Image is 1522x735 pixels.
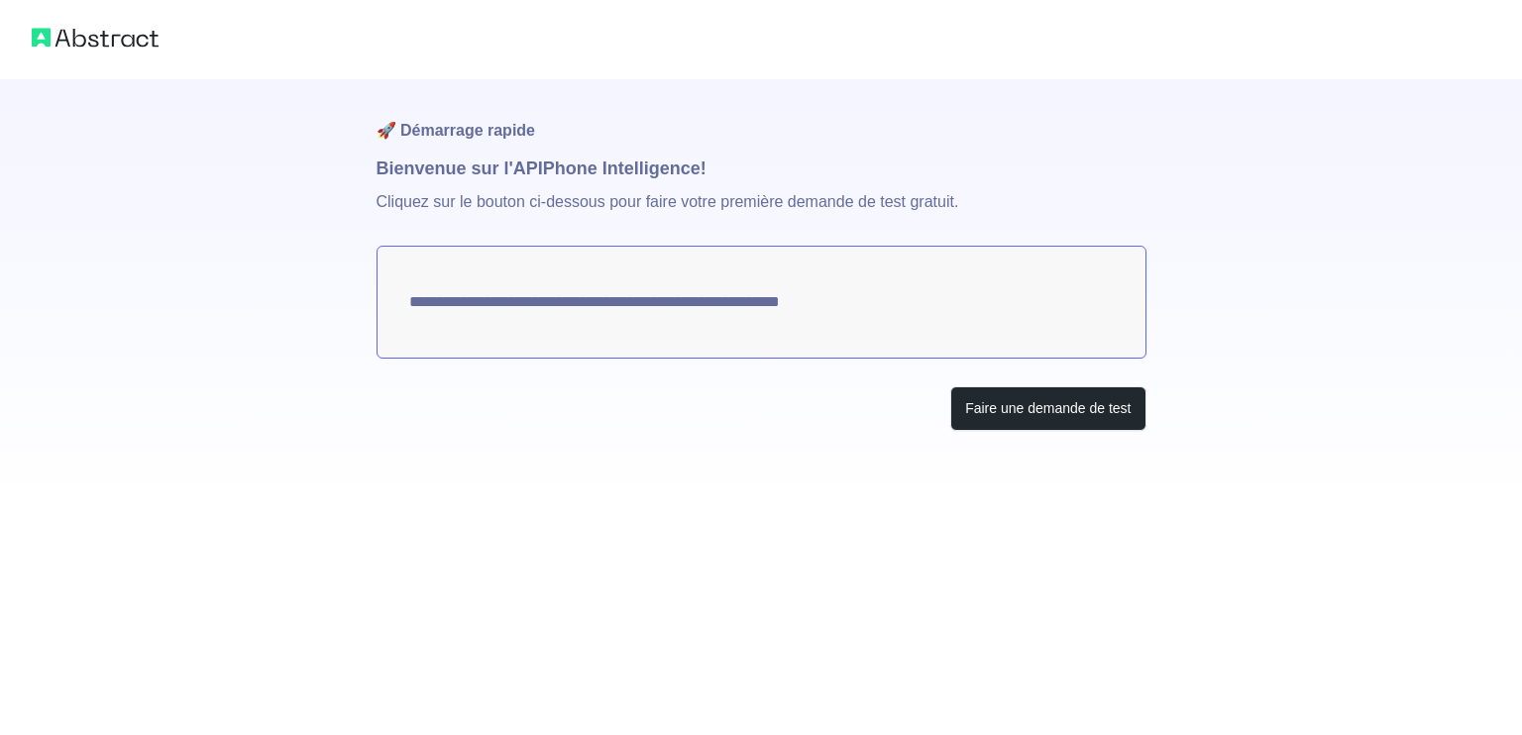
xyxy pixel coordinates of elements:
font: Phone Intelligence [543,158,701,178]
img: Logo abstrait [32,24,159,52]
font: 🚀 Démarrage rapide [377,122,536,139]
font: Cliquez sur le bouton ci-dessous pour faire votre première demande de test gratuit. [377,193,959,210]
font: Faire une demande de test [965,400,1131,416]
font: ! [701,158,707,178]
button: Faire une demande de test [950,386,1145,431]
font: Bienvenue sur l'API [377,158,543,178]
